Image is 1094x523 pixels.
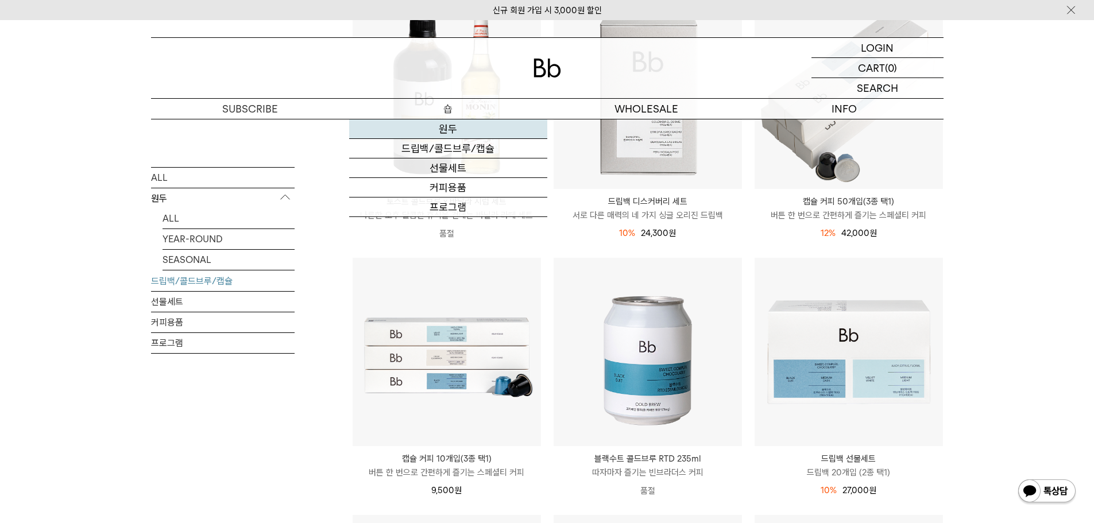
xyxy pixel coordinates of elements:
a: 드립백/콜드브루/캡슐 [349,139,547,158]
a: 선물세트 [349,158,547,178]
p: INFO [745,99,944,119]
img: 카카오톡 채널 1:1 채팅 버튼 [1017,478,1077,506]
span: 원 [869,228,877,238]
a: YEAR-ROUND [163,228,295,249]
a: LOGIN [811,38,944,58]
a: 블랙수트 콜드브루 RTD 235ml 따자마자 즐기는 빈브라더스 커피 [554,452,742,479]
div: 12% [821,226,836,240]
a: 숍 [349,99,547,119]
p: LOGIN [861,38,894,57]
p: WHOLESALE [547,99,745,119]
p: (0) [885,58,897,78]
a: CART (0) [811,58,944,78]
a: 원두 [349,119,547,139]
p: 따자마자 즐기는 빈브라더스 커피 [554,466,742,479]
div: 10% [619,226,635,240]
p: 캡슐 커피 10개입(3종 택1) [353,452,541,466]
p: 버튼 한 번으로 간편하게 즐기는 스페셜티 커피 [353,466,541,479]
a: ALL [163,208,295,228]
img: 드립백 선물세트 [755,258,943,446]
span: 원 [668,228,676,238]
a: 드립백/콜드브루/캡슐 [151,270,295,290]
p: 품절 [353,222,541,245]
a: SUBSCRIBE [151,99,349,119]
a: 신규 회원 가입 시 3,000원 할인 [493,5,602,16]
a: 커피용품 [349,178,547,197]
span: 9,500 [431,485,462,495]
a: ALL [151,167,295,187]
a: 드립백 디스커버리 세트 서로 다른 매력의 네 가지 싱글 오리진 드립백 [554,195,742,222]
p: 드립백 디스커버리 세트 [554,195,742,208]
span: 24,300 [641,228,676,238]
a: 캡슐 커피 50개입(3종 택1) 버튼 한 번으로 간편하게 즐기는 스페셜티 커피 [755,195,943,222]
a: 선물세트 [151,291,295,311]
p: SEARCH [857,78,898,98]
a: 캡슐 커피 10개입(3종 택1) 버튼 한 번으로 간편하게 즐기는 스페셜티 커피 [353,452,541,479]
a: 프로그램 [151,332,295,352]
p: CART [858,58,885,78]
img: 로고 [534,59,561,78]
a: 커피용품 [151,312,295,332]
p: 블랙수트 콜드브루 RTD 235ml [554,452,742,466]
p: 드립백 20개입 (2종 택1) [755,466,943,479]
span: 원 [869,485,876,495]
p: 캡슐 커피 50개입(3종 택1) [755,195,943,208]
p: 버튼 한 번으로 간편하게 즐기는 스페셜티 커피 [755,208,943,222]
span: 원 [454,485,462,495]
p: 품절 [554,479,742,502]
p: 서로 다른 매력의 네 가지 싱글 오리진 드립백 [554,208,742,222]
a: SEASONAL [163,249,295,269]
img: 블랙수트 콜드브루 RTD 235ml [554,258,742,446]
p: 드립백 선물세트 [755,452,943,466]
span: 42,000 [841,228,877,238]
div: 10% [821,483,837,497]
img: 캡슐 커피 10개입(3종 택1) [353,258,541,446]
p: 원두 [151,188,295,208]
a: 드립백 선물세트 드립백 20개입 (2종 택1) [755,452,943,479]
a: 프로그램 [349,197,547,217]
span: 27,000 [842,485,876,495]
